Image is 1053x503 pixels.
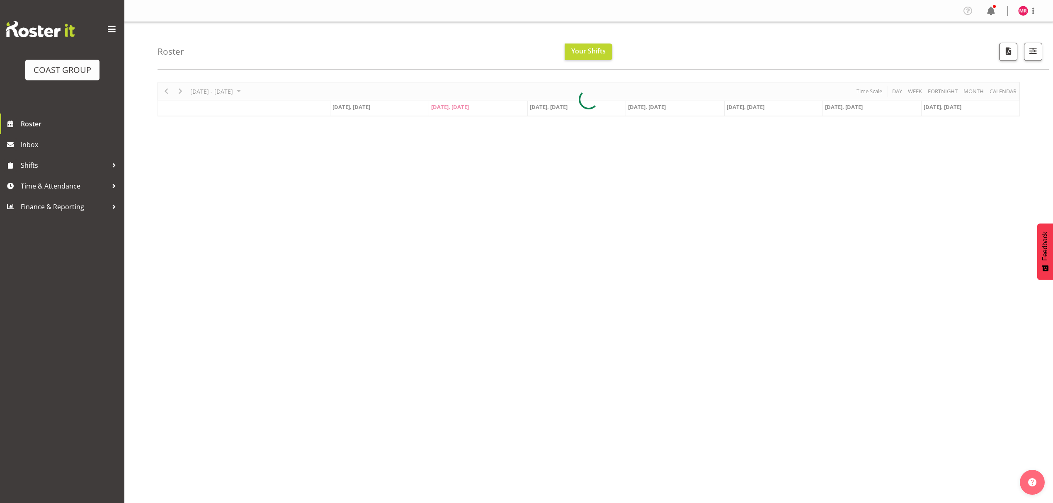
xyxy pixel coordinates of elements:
span: Your Shifts [571,46,606,56]
button: Download a PDF of the roster according to the set date range. [999,43,1017,61]
button: Your Shifts [565,44,612,60]
button: Filter Shifts [1024,43,1042,61]
div: COAST GROUP [34,64,91,76]
span: Time & Attendance [21,180,108,192]
span: Finance & Reporting [21,201,108,213]
span: Feedback [1041,232,1049,261]
h4: Roster [158,47,184,56]
img: Rosterit website logo [6,21,75,37]
span: Roster [21,118,120,130]
img: mathew-rolle10807.jpg [1018,6,1028,16]
span: Shifts [21,159,108,172]
span: Inbox [21,138,120,151]
img: help-xxl-2.png [1028,478,1036,486]
button: Feedback - Show survey [1037,223,1053,280]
